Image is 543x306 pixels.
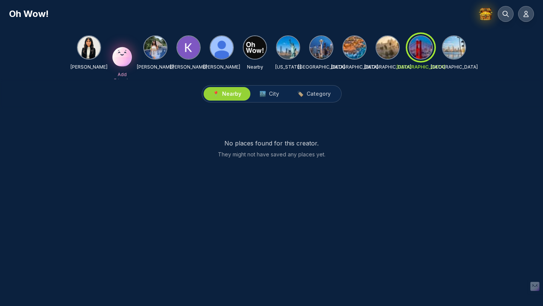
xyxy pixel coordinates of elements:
span: City [269,90,279,98]
button: 🏷️Category [288,87,340,101]
img: KHUSHI KASTURIYA [78,36,100,59]
p: [GEOGRAPHIC_DATA] [364,64,411,70]
span: Nearby [222,90,241,98]
span: 📍 [213,90,219,98]
p: Nearby [247,64,263,70]
p: [GEOGRAPHIC_DATA] [331,64,378,70]
p: [PERSON_NAME] [170,64,207,70]
img: Khushi Kasturiya [144,36,167,59]
p: [GEOGRAPHIC_DATA] [431,64,478,70]
img: Treasure Hunt [478,6,493,21]
p: They might not have saved any places yet. [9,151,534,158]
img: Nearby [244,36,266,59]
p: No places found for this creator. [9,139,534,148]
button: Treasure Hunt [478,6,493,22]
img: New York [277,36,299,59]
p: [PERSON_NAME] [203,64,240,70]
span: 🏙️ [259,90,266,98]
p: [GEOGRAPHIC_DATA] [298,64,345,70]
p: [US_STATE] [275,64,301,70]
img: Seattle [310,36,333,59]
p: Add Friends [110,72,134,84]
p: [PERSON_NAME] [71,64,107,70]
button: 🏙️City [250,87,288,101]
span: Category [307,90,331,98]
img: Orange County [343,36,366,59]
p: [GEOGRAPHIC_DATA] [397,64,445,70]
img: Los Angeles [376,36,399,59]
h1: Oh Wow! [9,8,49,20]
img: San Diego [443,36,465,59]
span: 🏷️ [297,90,304,98]
button: 📍Nearby [204,87,250,101]
img: Add Friends [110,43,134,67]
img: Matthew Miller [210,36,233,59]
img: Khushi Kasturiya [177,36,200,59]
p: [PERSON_NAME] [137,64,174,70]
